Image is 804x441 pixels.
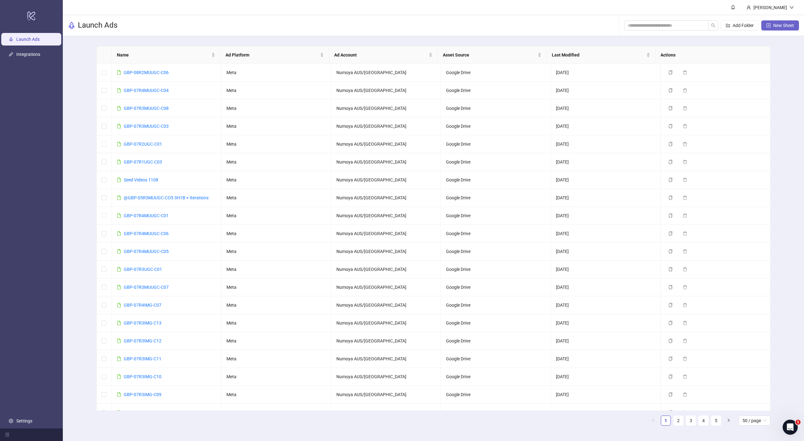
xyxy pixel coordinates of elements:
a: GBP-07R3UGC-C01 [124,267,162,272]
span: copy [668,339,673,343]
td: Google Drive [441,135,551,153]
span: delete [683,339,687,343]
td: Google Drive [441,296,551,314]
a: GBP-07R3MUUGC-C03 [124,124,169,129]
a: GBP-07R3IMG-C12 [124,338,161,343]
td: [DATE] [551,207,661,225]
td: [DATE] [551,99,661,117]
span: file [117,88,121,93]
td: Google Drive [441,314,551,332]
td: Numoya AUS/[GEOGRAPHIC_DATA] [331,225,441,243]
td: [DATE] [551,171,661,189]
td: Numoya AUS/[GEOGRAPHIC_DATA] [331,171,441,189]
iframe: Intercom live chat [783,420,798,435]
a: 1 [661,416,671,425]
span: delete [683,357,687,361]
span: file [117,285,121,289]
span: delete [683,178,687,182]
td: Meta [221,82,331,99]
td: Google Drive [441,350,551,368]
span: file [117,410,121,415]
span: file [117,339,121,343]
li: 4 [698,416,709,426]
span: delete [683,392,687,397]
span: file [117,303,121,307]
td: [DATE] [551,82,661,99]
span: copy [668,70,673,75]
div: Page Size [739,416,770,426]
span: delete [683,374,687,379]
span: folder-add [726,23,730,28]
td: [DATE] [551,314,661,332]
td: Numoya AUS/[GEOGRAPHIC_DATA] [331,117,441,135]
td: Meta [221,261,331,278]
a: 2 [674,416,683,425]
span: copy [668,374,673,379]
span: delete [683,88,687,93]
td: [DATE] [551,64,661,82]
span: rocket [68,22,75,29]
td: Meta [221,314,331,332]
a: 3 [686,416,696,425]
td: Numoya AUS/[GEOGRAPHIC_DATA] [331,350,441,368]
a: 4 [699,416,708,425]
li: 5 [711,416,721,426]
a: GBP-07R4IMG-C07 [124,303,161,308]
span: copy [668,357,673,361]
span: copy [668,160,673,164]
span: copy [668,178,673,182]
td: Google Drive [441,261,551,278]
a: GBP-07R3IMG-C09 [124,392,161,397]
span: file [117,178,121,182]
td: [DATE] [551,261,661,278]
td: Meta [221,386,331,404]
span: Asset Source [443,51,536,58]
span: file [117,249,121,254]
td: Google Drive [441,225,551,243]
td: Google Drive [441,153,551,171]
span: delete [683,303,687,307]
span: 1 [796,420,801,425]
span: Add Folder [733,23,754,28]
td: [DATE] [551,332,661,350]
span: New Sheet [773,23,794,28]
span: user [747,5,751,10]
td: Meta [221,153,331,171]
span: right [727,418,731,422]
span: file [117,267,121,272]
td: Meta [221,332,331,350]
td: Numoya AUS/[GEOGRAPHIC_DATA] [331,368,441,386]
td: [DATE] [551,386,661,404]
td: [DATE] [551,117,661,135]
a: GBP-07R3IMG-C11 [124,356,161,361]
a: Settings [16,418,32,423]
span: 50 / page [742,416,767,425]
a: GBP-07R3IMG-C13 [124,320,161,325]
td: [DATE] [551,404,661,422]
span: copy [668,213,673,218]
td: Meta [221,117,331,135]
span: down [790,5,794,10]
a: GBP-07R2UGC-C01 [124,142,162,147]
a: GBP-07R3MUUGC-C08 [124,106,169,111]
span: delete [683,285,687,289]
td: Meta [221,64,331,82]
a: GBP-07R3IMG-C10 [124,374,161,379]
span: menu-fold [5,433,9,437]
td: Google Drive [441,243,551,261]
td: Google Drive [441,278,551,296]
td: Google Drive [441,64,551,82]
span: bell [731,5,735,9]
td: Numoya AUS/[GEOGRAPHIC_DATA] [331,99,441,117]
span: file [117,124,121,128]
td: Google Drive [441,386,551,404]
span: copy [668,410,673,415]
td: Meta [221,189,331,207]
span: file [117,321,121,325]
a: GBP-07R4MUUGC-C01 [124,213,169,218]
span: delete [683,249,687,254]
td: [DATE] [551,350,661,368]
td: Numoya AUS/[GEOGRAPHIC_DATA] [331,82,441,99]
td: Numoya AUS/[GEOGRAPHIC_DATA] [331,64,441,82]
span: copy [668,88,673,93]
